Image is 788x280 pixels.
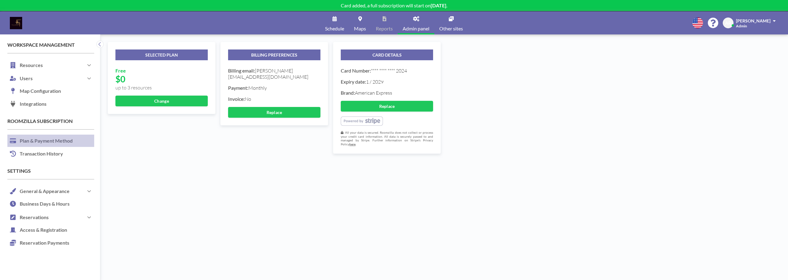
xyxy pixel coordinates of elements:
p: Card Number: [341,68,433,74]
button: Replace [228,107,320,118]
h4: Reservations [20,214,49,220]
a: Map Configuration [7,85,94,98]
h4: Business Days & Hours [7,198,73,210]
span: [PERSON_NAME][EMAIL_ADDRESS][DOMAIN_NAME] [228,68,308,80]
a: Plan & Payment Method [7,135,94,148]
a: Schedule [320,11,349,34]
span: Admin panel [403,26,429,31]
h4: Access & Registration [7,224,70,236]
span: No [245,96,251,102]
div: BILLING PREFERENCES [228,49,320,60]
p: up to 3 resources [115,85,208,91]
h4: General & Appearance [20,188,70,194]
h4: Transaction History [7,148,66,160]
h4: Roomzilla Subscription [7,118,94,124]
a: here [349,142,356,146]
span: 1 / 2029 [366,79,384,85]
div: CARD DETAILS [341,49,433,60]
button: General & Appearance [7,184,94,198]
p: Brand: [341,90,433,96]
span: All your data is secured. Roomzilla does not collect or process your credit card information. All... [341,131,433,146]
a: Maps [349,11,371,34]
span: Schedule [325,26,344,31]
h4: Reservation Payments [7,237,72,249]
span: Monthly [248,85,267,91]
button: Replace [341,101,433,112]
button: Reservations [7,211,94,224]
span: Admin [736,24,747,28]
a: Integrations [7,98,94,111]
button: Users [7,72,94,85]
h4: Settings [7,168,94,174]
a: Access & Registration [7,224,94,237]
p: Billing email: [228,68,320,80]
h4: Map Configuration [7,85,64,97]
img: AAAAAAElFTkSuQmCC [341,116,383,126]
span: Other sites [439,26,463,31]
p: Payment: [228,85,320,91]
a: Business Days & Hours [7,198,94,211]
a: Reports [371,11,398,34]
span: American Express [355,90,392,96]
span: [PERSON_NAME] [736,18,770,23]
span: Reports [376,26,393,31]
button: Change [115,96,208,106]
b: [DATE] [431,2,446,8]
h4: Workspace Management [7,42,94,48]
span: Maps [354,26,366,31]
a: Transaction History [7,148,94,160]
h4: Free [115,68,208,74]
h4: Integrations [7,98,50,110]
span: $0 [115,74,125,84]
a: Admin panel [398,11,434,34]
div: SELECTED PLAN [115,49,208,60]
a: Reservation Payments [7,237,94,250]
h4: Resources [20,62,43,68]
a: Other sites [434,11,468,34]
button: Resources [7,58,94,72]
span: AR [725,20,731,26]
p: Expiry date: [341,79,433,85]
p: Invoice: [228,96,320,102]
img: organization-logo [10,17,22,29]
h4: Users [20,75,33,81]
